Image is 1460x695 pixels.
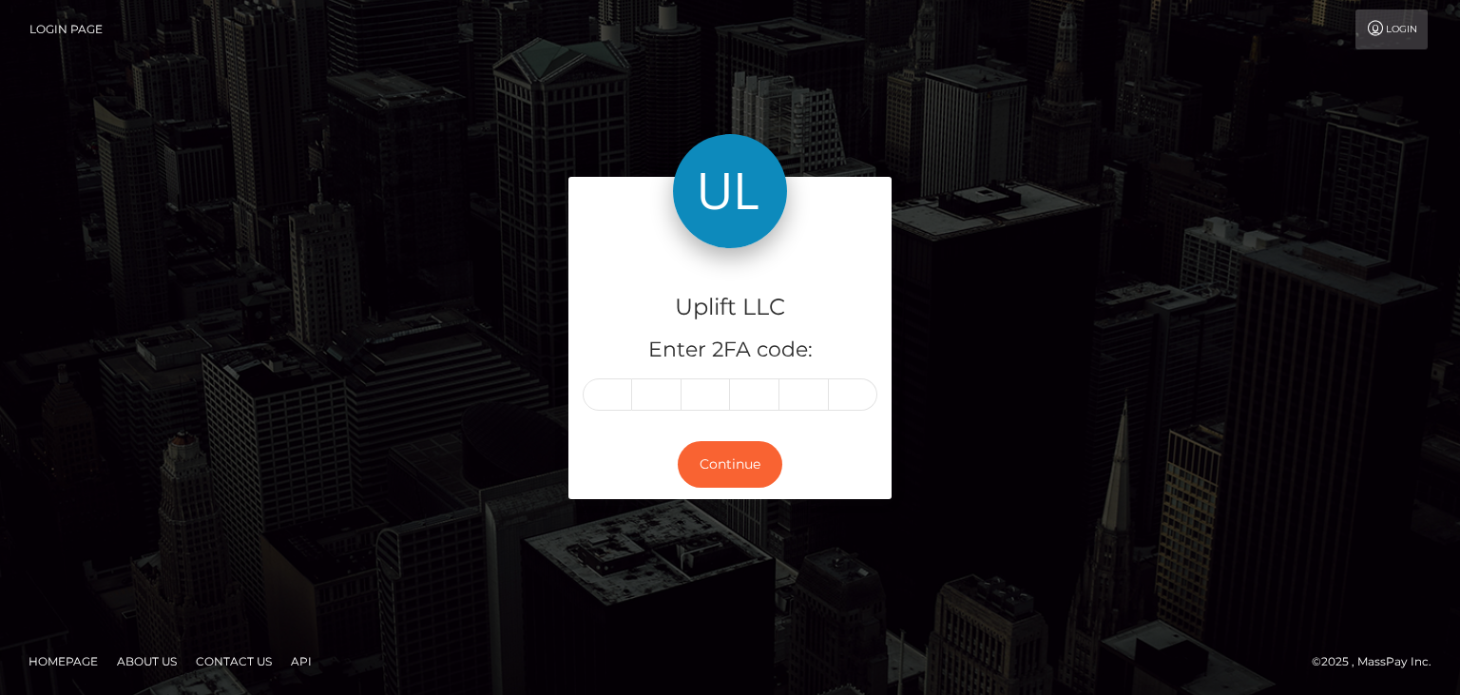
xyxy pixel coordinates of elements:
[678,441,782,488] button: Continue
[1312,651,1446,672] div: © 2025 , MassPay Inc.
[1355,10,1428,49] a: Login
[583,336,877,365] h5: Enter 2FA code:
[21,647,106,676] a: Homepage
[188,647,279,676] a: Contact Us
[109,647,184,676] a: About Us
[283,647,319,676] a: API
[583,291,877,324] h4: Uplift LLC
[29,10,103,49] a: Login Page
[673,134,787,248] img: Uplift LLC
